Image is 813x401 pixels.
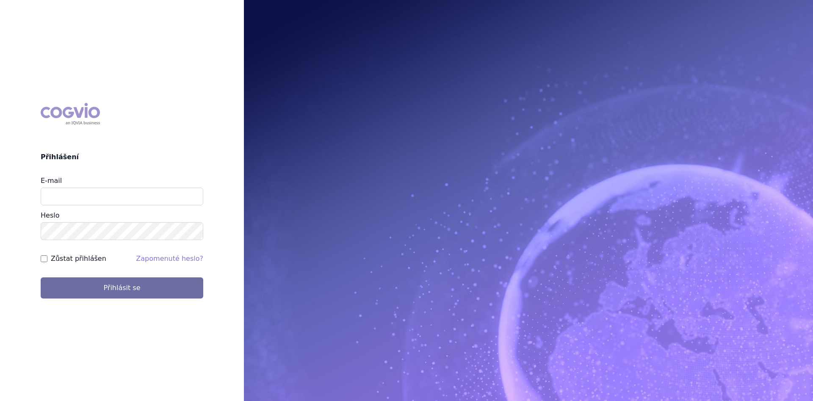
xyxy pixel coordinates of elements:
label: Heslo [41,211,59,219]
label: E-mail [41,177,62,185]
label: Zůstat přihlášen [51,254,106,264]
a: Zapomenuté heslo? [136,254,203,263]
button: Přihlásit se [41,277,203,299]
h2: Přihlášení [41,152,203,162]
div: COGVIO [41,103,100,125]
